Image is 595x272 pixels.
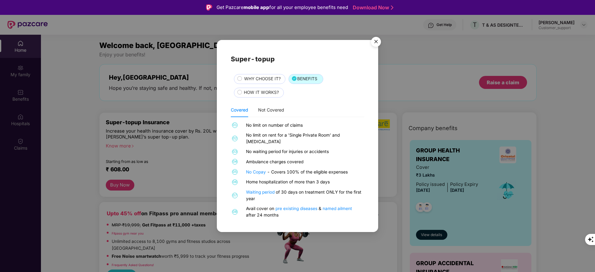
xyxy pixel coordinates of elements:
a: named ailment [323,206,352,211]
div: No limit on number of claims [246,122,363,129]
a: Waiting period [246,190,276,195]
div: Ambulance charges covered [246,159,363,165]
div: Covered [231,107,248,113]
div: Home hospitalization of more than 3 days [246,179,363,185]
span: 01 [232,122,238,128]
img: Logo [206,4,212,11]
h2: Super-topup [231,54,364,64]
button: Close [367,34,384,51]
span: HOW IT WORKS? [244,89,279,96]
span: WHY CHOOSE IT? [244,76,281,82]
span: 06 [232,179,238,185]
span: 03 [232,149,238,155]
img: Stroke [391,4,393,11]
span: 04 [232,159,238,165]
div: Not Covered [258,107,284,113]
a: pre existing diseases [275,206,319,211]
span: 02 [232,136,238,141]
div: No waiting period for injuries or accidents [246,148,363,155]
span: 07 [232,193,238,198]
a: Download Now [353,4,391,11]
span: BENEFITS [297,76,317,82]
span: 08 [232,209,238,215]
div: Get Pazcare for all your employee benefits need [217,4,348,11]
div: No limit on rent for a 'Single Private Room' and [MEDICAL_DATA] [246,132,363,145]
span: 05 [232,169,238,175]
div: - Covers 100% of the eligible expenses [246,169,363,175]
strong: mobile app [244,4,269,10]
div: of 30 days on treatment ONLY for the first year [246,189,363,202]
img: svg+xml;base64,PHN2ZyB4bWxucz0iaHR0cDovL3d3dy53My5vcmcvMjAwMC9zdmciIHdpZHRoPSI1NiIgaGVpZ2h0PSI1Ni... [367,34,385,51]
a: No Copay [246,169,267,174]
div: Avail cover on & after 24 months [246,205,363,218]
